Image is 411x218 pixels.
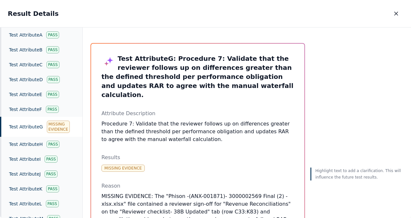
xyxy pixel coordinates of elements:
h3: Test Attribute G : Procedure 7: Validate that the reviewer follows up on differences greater than... [101,54,294,99]
div: Pass [46,200,59,207]
div: Pass [46,31,59,38]
h2: Result Details [8,9,58,18]
div: Pass [46,106,59,113]
div: Pass [47,141,59,148]
div: Pass [47,61,59,68]
div: Missing Evidence [47,121,70,133]
p: Reason [101,182,294,190]
p: Attribute Description [101,110,294,117]
p: Highlight text to add a clarification. This will influence the future test results. [315,168,403,180]
div: Missing Evidence [101,165,145,172]
p: Procedure 7: Validate that the reviewer follows up on differences greater than the defined thresh... [101,120,294,143]
div: Pass [45,156,58,163]
p: Results [101,154,294,161]
div: Pass [46,185,59,192]
div: Pass [45,170,58,178]
div: Pass [46,91,59,98]
div: Pass [46,46,59,53]
div: Pass [47,76,60,83]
